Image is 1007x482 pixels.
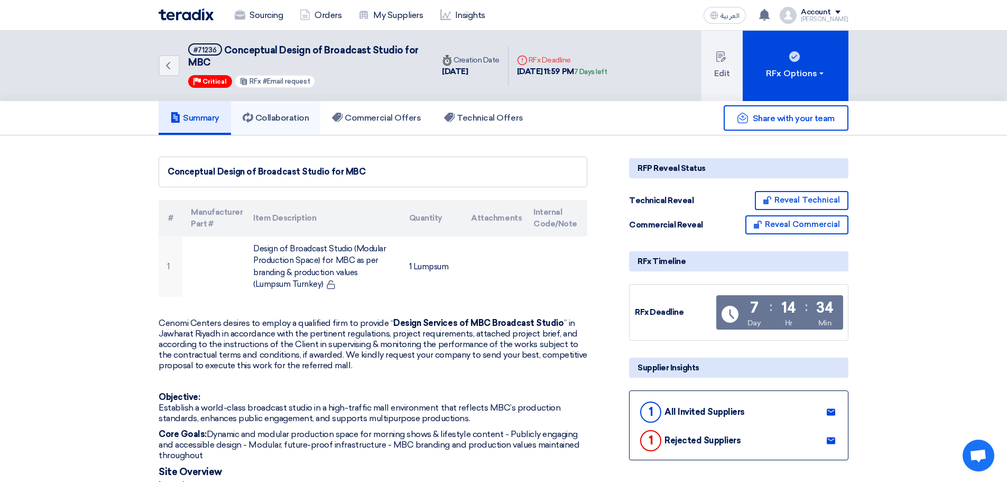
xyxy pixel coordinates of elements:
[801,16,848,22] div: [PERSON_NAME]
[629,158,848,178] div: RFP Reveal Status
[350,4,431,27] a: My Suppliers
[517,66,607,78] div: [DATE] 11:59 PM
[780,7,797,24] img: profile_test.png
[250,77,261,85] span: RFx
[640,402,661,423] div: 1
[432,101,534,135] a: Technical Offers
[159,237,182,297] td: 1
[818,317,832,329] div: Min
[745,215,848,234] button: Reveal Commercial
[291,4,350,27] a: Orders
[629,251,848,271] div: RFx Timeline
[629,358,848,378] div: Supplier Insights
[747,317,761,329] div: Day
[226,4,291,27] a: Sourcing
[442,66,500,78] div: [DATE]
[320,101,432,135] a: Commercial Offers
[963,440,994,471] a: Open chat
[159,318,587,371] p: Cenomi Centers desires to employ a qualified firm to provide “ ” in Jawharat Riyadh in accordance...
[801,8,831,17] div: Account
[442,54,500,66] div: Creation Date
[193,47,217,53] div: #71236
[159,101,231,135] a: Summary
[393,318,563,328] strong: Design Services of MBC Broadcast Studio
[170,113,219,123] h5: Summary
[159,429,587,461] p: Dynamic and modular production space for morning shows & lifestyle content - Publicly engaging an...
[743,31,848,101] button: RFx Options
[781,301,796,315] div: 14
[750,301,759,315] div: 7
[766,67,826,80] div: RFx Options
[245,200,400,237] th: Item Description
[701,31,743,101] button: Edit
[245,237,400,297] td: Design of Broadcast Studio (Modular Production Space) for MBC as per branding & production values...
[202,78,227,85] span: Critical
[770,297,772,316] div: :
[753,113,835,123] span: Share with your team
[188,43,421,69] h5: Conceptual Design of Broadcast Studio for MBC
[664,407,745,417] div: All Invited Suppliers
[263,77,310,85] span: #Email request
[816,301,833,315] div: 34
[444,113,523,123] h5: Technical Offers
[517,54,607,66] div: RFx Deadline
[159,429,207,439] strong: Core Goals:
[785,317,792,329] div: Hr
[755,191,848,210] button: Reveal Technical
[704,7,746,24] button: العربية
[629,219,708,231] div: Commercial Reveal
[159,392,200,402] strong: Objective:
[401,200,463,237] th: Quantity
[463,200,525,237] th: Attachments
[159,392,587,424] p: Establish a world-class broadcast studio in a high-traffic mall environment that reflects MBC’s p...
[243,113,309,123] h5: Collaboration
[188,44,419,68] span: Conceptual Design of Broadcast Studio for MBC
[401,237,463,297] td: 1 Lumpsum
[640,430,661,451] div: 1
[168,166,578,178] div: Conceptual Design of Broadcast Studio for MBC
[332,113,421,123] h5: Commercial Offers
[159,466,587,478] h3: Site Overview
[720,12,740,20] span: العربية
[805,297,808,316] div: :
[629,195,708,207] div: Technical Reveal
[664,435,741,445] div: Rejected Suppliers
[182,200,245,237] th: Manufacturer Part #
[574,67,607,77] div: 7 Days left
[159,8,214,21] img: Teradix logo
[432,4,494,27] a: Insights
[231,101,321,135] a: Collaboration
[159,200,182,237] th: #
[525,200,587,237] th: Internal Code/Note
[635,306,714,319] div: RFx Deadline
